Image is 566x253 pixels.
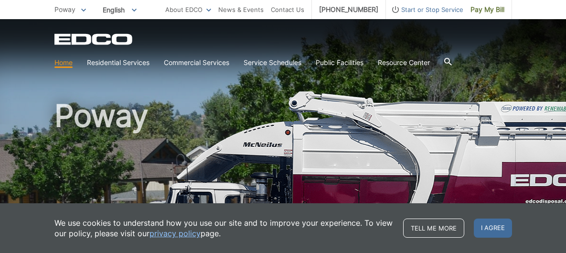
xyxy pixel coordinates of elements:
[54,218,394,239] p: We use cookies to understand how you use our site and to improve your experience. To view our pol...
[54,5,75,13] span: Poway
[150,228,201,239] a: privacy policy
[244,57,301,68] a: Service Schedules
[54,57,73,68] a: Home
[271,4,304,15] a: Contact Us
[470,4,504,15] span: Pay My Bill
[378,57,430,68] a: Resource Center
[403,219,464,238] a: Tell me more
[54,33,134,45] a: EDCD logo. Return to the homepage.
[87,57,150,68] a: Residential Services
[474,219,512,238] span: I agree
[96,2,144,18] span: English
[165,4,211,15] a: About EDCO
[218,4,264,15] a: News & Events
[164,57,229,68] a: Commercial Services
[316,57,363,68] a: Public Facilities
